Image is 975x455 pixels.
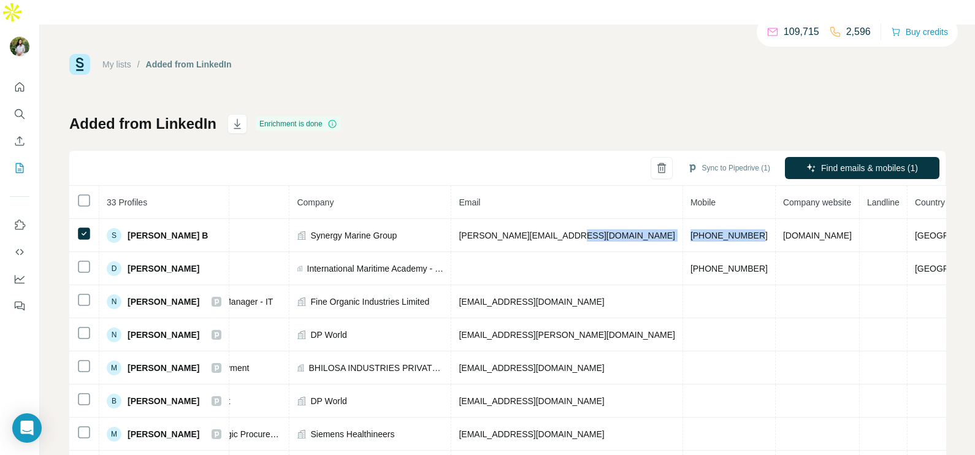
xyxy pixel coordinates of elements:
span: [PERSON_NAME] B [128,229,208,242]
span: [DOMAIN_NAME] [783,231,852,240]
span: [EMAIL_ADDRESS][DOMAIN_NAME] [459,429,604,439]
h1: Added from LinkedIn [69,114,216,134]
span: Siemens Healthineers [310,428,394,440]
span: [EMAIL_ADDRESS][PERSON_NAME][DOMAIN_NAME] [459,330,675,340]
span: [PERSON_NAME] [128,329,199,341]
span: Country [915,197,945,207]
div: B [107,394,121,408]
span: Fine Organic Industries Limited [310,296,429,308]
button: My lists [10,157,29,179]
span: [PERSON_NAME] [128,395,199,407]
button: Find emails & mobiles (1) [785,157,939,179]
span: Synergy Marine Group [310,229,397,242]
span: BHILOSA INDUSTRIES PRIVATE LIMITED [309,362,444,374]
span: Mobile [690,197,716,207]
span: Landline [867,197,900,207]
span: 33 Profiles [107,197,147,207]
button: Dashboard [10,268,29,290]
span: [EMAIL_ADDRESS][DOMAIN_NAME] [459,396,604,406]
span: [PERSON_NAME] [128,428,199,440]
span: [EMAIL_ADDRESS][DOMAIN_NAME] [459,363,604,373]
span: [PERSON_NAME][EMAIL_ADDRESS][DOMAIN_NAME] [459,231,675,240]
li: / [137,58,140,71]
button: Buy credits [891,23,948,40]
span: [EMAIL_ADDRESS][DOMAIN_NAME] [459,297,604,307]
span: Company [297,197,334,207]
button: Search [10,103,29,125]
div: N [107,294,121,309]
button: Use Surfe API [10,241,29,263]
span: DP World [310,329,346,341]
p: 2,596 [846,25,871,39]
div: M [107,361,121,375]
span: [PERSON_NAME] [128,362,199,374]
a: My lists [102,59,131,69]
span: [PERSON_NAME] [128,296,199,308]
button: Enrich CSV [10,130,29,152]
div: M [107,427,121,442]
span: [PHONE_NUMBER] [690,231,768,240]
div: N [107,327,121,342]
div: Added from LinkedIn [146,58,232,71]
button: Use Surfe on LinkedIn [10,214,29,236]
span: DP World [310,395,346,407]
p: 109,715 [784,25,819,39]
span: International Maritime Academy - [GEOGRAPHIC_DATA] [307,262,444,275]
span: Email [459,197,480,207]
div: Enrichment is done [256,117,341,131]
span: [PHONE_NUMBER] [690,264,768,273]
img: Avatar [10,37,29,56]
div: Open Intercom Messenger [12,413,42,443]
span: [PERSON_NAME] [128,262,199,275]
span: Company website [783,197,851,207]
div: D [107,261,121,276]
button: Quick start [10,76,29,98]
span: Find emails & mobiles (1) [821,162,918,174]
button: Feedback [10,295,29,317]
img: Surfe Logo [69,54,90,75]
button: Sync to Pipedrive (1) [679,159,779,177]
div: S [107,228,121,243]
